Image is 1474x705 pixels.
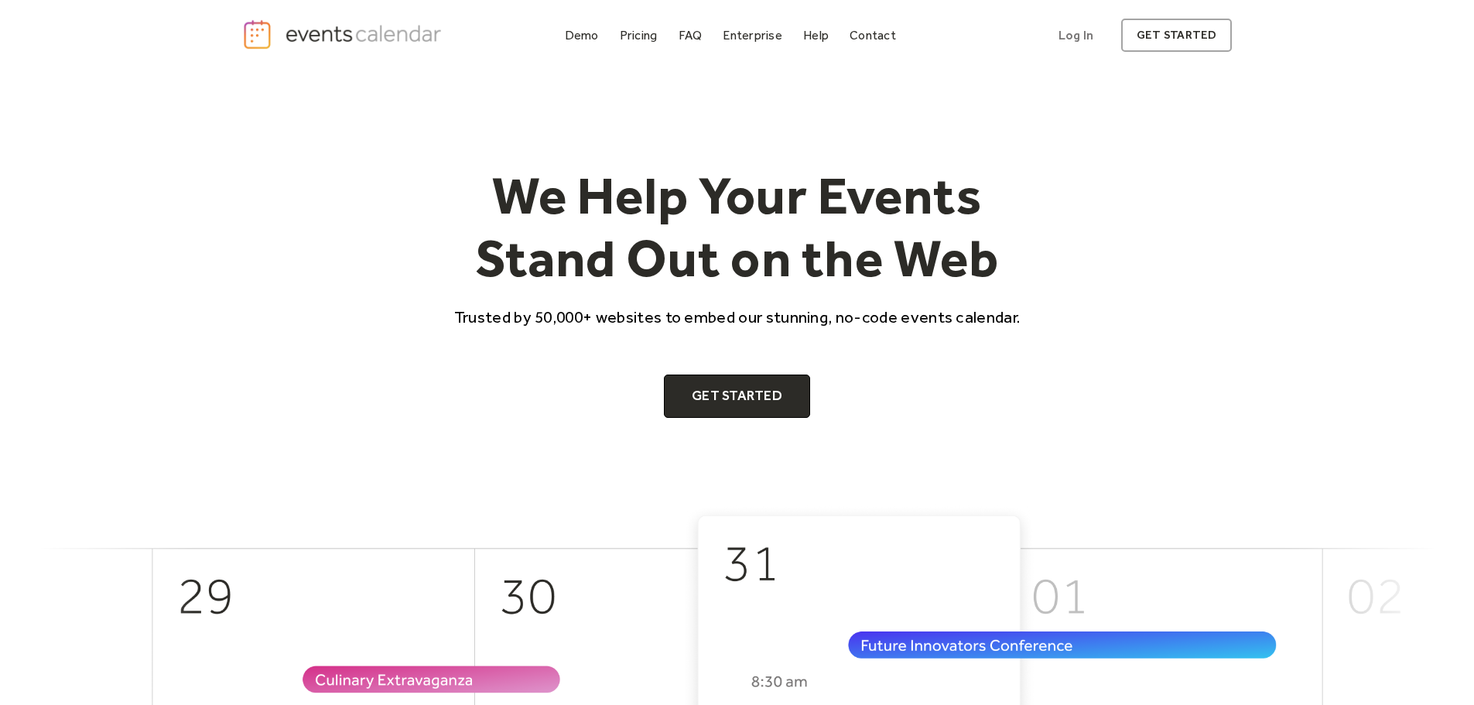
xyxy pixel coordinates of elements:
[1043,19,1109,52] a: Log In
[664,375,810,418] a: Get Started
[723,31,781,39] div: Enterprise
[850,31,896,39] div: Contact
[440,164,1035,290] h1: We Help Your Events Stand Out on the Web
[843,25,902,46] a: Contact
[565,31,599,39] div: Demo
[614,25,664,46] a: Pricing
[803,31,829,39] div: Help
[797,25,835,46] a: Help
[1121,19,1232,52] a: get started
[559,25,605,46] a: Demo
[440,306,1035,328] p: Trusted by 50,000+ websites to embed our stunning, no-code events calendar.
[620,31,658,39] div: Pricing
[716,25,788,46] a: Enterprise
[679,31,703,39] div: FAQ
[672,25,709,46] a: FAQ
